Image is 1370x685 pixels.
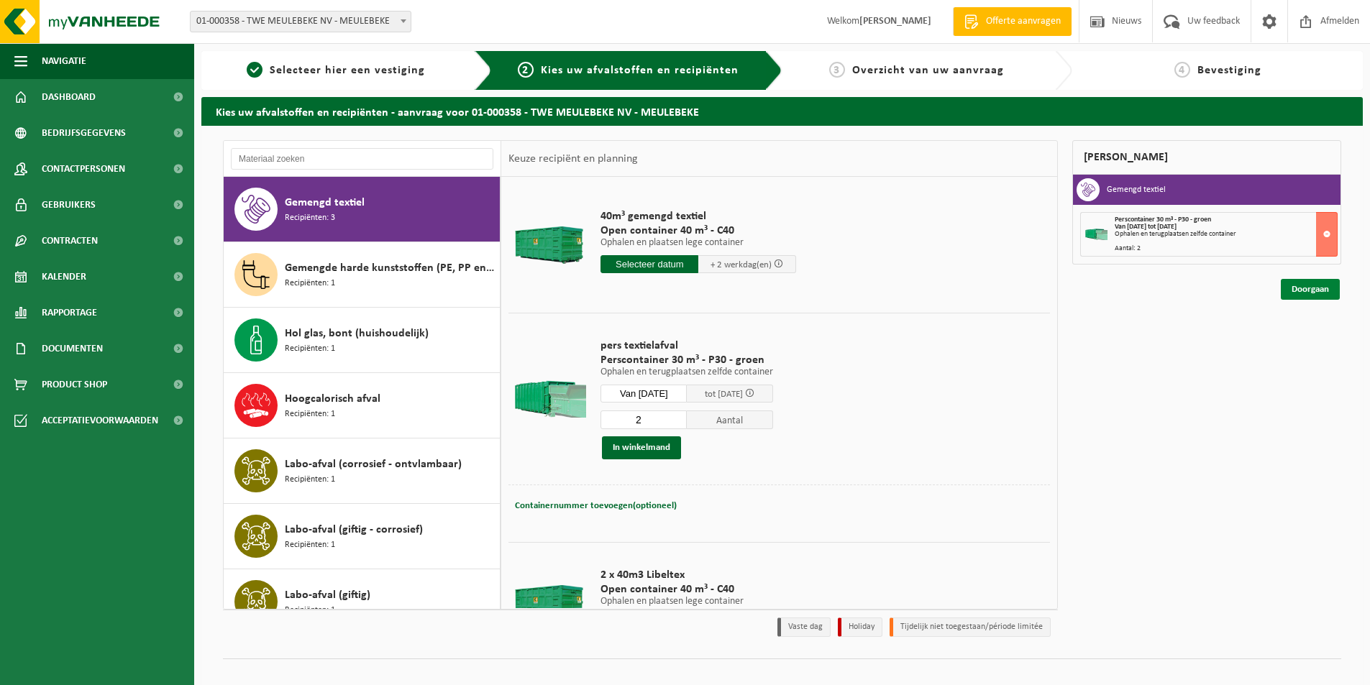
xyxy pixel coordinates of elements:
span: Contactpersonen [42,151,125,187]
span: Dashboard [42,79,96,115]
span: 4 [1174,62,1190,78]
span: Open container 40 m³ - C40 [600,224,796,238]
input: Selecteer datum [600,385,687,403]
span: Documenten [42,331,103,367]
div: Keuze recipiënt en planning [501,141,645,177]
span: Open container 40 m³ - C40 [600,582,796,597]
span: Labo-afval (giftig - corrosief) [285,521,423,538]
span: Rapportage [42,295,97,331]
span: Contracten [42,223,98,259]
button: Labo-afval (giftig - corrosief) Recipiënten: 1 [224,504,501,569]
span: 2 x 40m3 Libeltex [600,568,796,582]
span: Hol glas, bont (huishoudelijk) [285,325,429,342]
span: Bedrijfsgegevens [42,115,126,151]
p: Ophalen en plaatsen lege container [600,597,796,607]
h2: Kies uw afvalstoffen en recipiënten - aanvraag voor 01-000358 - TWE MEULEBEKE NV - MEULEBEKE [201,97,1363,125]
a: Doorgaan [1281,279,1340,300]
span: Kies uw afvalstoffen en recipiënten [541,65,739,76]
li: Vaste dag [777,617,831,637]
input: Materiaal zoeken [231,148,493,170]
button: In winkelmand [602,436,681,459]
span: Selecteer hier een vestiging [270,65,425,76]
div: [PERSON_NAME] [1072,140,1341,175]
span: Recipiënten: 3 [285,211,335,225]
span: 3 [829,62,845,78]
span: Perscontainer 30 m³ - P30 - groen [1115,216,1211,224]
a: Offerte aanvragen [953,7,1072,36]
span: Offerte aanvragen [982,14,1064,29]
span: 40m³ gemengd textiel [600,209,796,224]
button: Hol glas, bont (huishoudelijk) Recipiënten: 1 [224,308,501,373]
span: Bevestiging [1197,65,1261,76]
span: Kalender [42,259,86,295]
span: 1 [247,62,262,78]
input: Selecteer datum [600,255,698,273]
span: Containernummer toevoegen(optioneel) [515,501,677,510]
span: Gemengde harde kunststoffen (PE, PP en PVC), recycleerbaar (industrieel) [285,259,496,277]
span: Gebruikers [42,187,96,223]
a: 1Selecteer hier een vestiging [209,62,463,79]
strong: [PERSON_NAME] [859,16,931,27]
span: Recipiënten: 1 [285,342,335,356]
div: Aantal: 2 [1115,245,1337,252]
span: tot [DATE] [705,390,743,399]
span: Recipiënten: 1 [285,408,335,421]
span: Hoogcalorisch afval [285,390,380,408]
p: Ophalen en plaatsen lege container [600,238,796,248]
span: Labo-afval (giftig) [285,587,370,604]
strong: Van [DATE] tot [DATE] [1115,223,1177,231]
span: Recipiënten: 1 [285,277,335,290]
p: Ophalen en terugplaatsen zelfde container [600,367,773,377]
span: Overzicht van uw aanvraag [852,65,1004,76]
li: Tijdelijk niet toegestaan/période limitée [890,617,1051,637]
span: Gemengd textiel [285,194,365,211]
span: Perscontainer 30 m³ - P30 - groen [600,353,773,367]
div: Ophalen en terugplaatsen zelfde container [1115,231,1337,238]
h3: Gemengd textiel [1107,178,1166,201]
button: Hoogcalorisch afval Recipiënten: 1 [224,373,501,438]
span: Recipiënten: 1 [285,538,335,552]
button: Gemengde harde kunststoffen (PE, PP en PVC), recycleerbaar (industrieel) Recipiënten: 1 [224,242,501,308]
span: Acceptatievoorwaarden [42,403,158,438]
button: Gemengd textiel Recipiënten: 3 [224,177,501,242]
span: 01-000358 - TWE MEULEBEKE NV - MEULEBEKE [190,11,411,32]
span: Navigatie [42,43,86,79]
button: Labo-afval (corrosief - ontvlambaar) Recipiënten: 1 [224,438,501,504]
span: Aantal [687,410,773,429]
li: Holiday [838,617,882,637]
span: Product Shop [42,367,107,403]
span: Recipiënten: 1 [285,604,335,617]
span: 01-000358 - TWE MEULEBEKE NV - MEULEBEKE [191,12,411,32]
span: + 2 werkdag(en) [711,260,772,270]
span: pers textielafval [600,339,773,353]
span: Labo-afval (corrosief - ontvlambaar) [285,456,462,473]
span: 2 [518,62,534,78]
span: Recipiënten: 1 [285,473,335,487]
button: Containernummer toevoegen(optioneel) [513,496,678,516]
button: Labo-afval (giftig) Recipiënten: 1 [224,569,501,635]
